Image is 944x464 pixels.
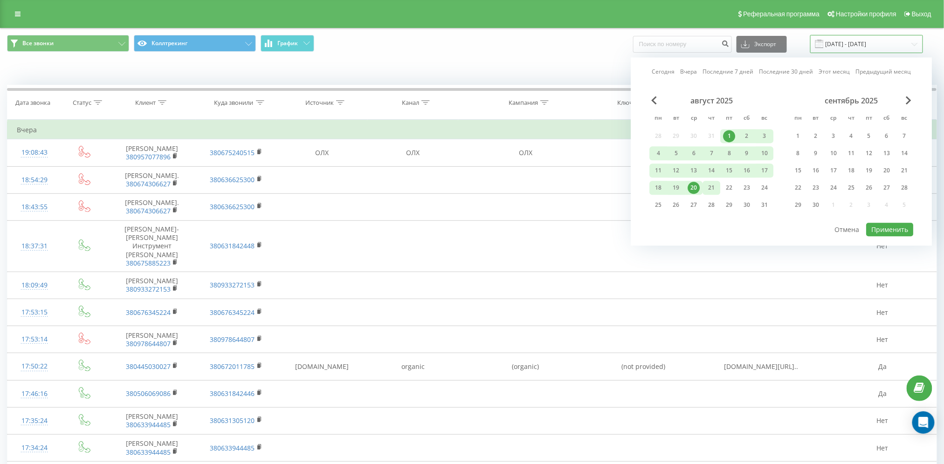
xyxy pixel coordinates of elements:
[688,182,700,194] div: 20
[17,171,52,189] div: 18:54:29
[896,146,913,160] div: вс 14 сент. 2025 г.
[17,330,52,348] div: 17:53:14
[649,181,667,195] div: пн 18 авг. 2025 г.
[680,68,697,76] a: Вчера
[898,130,910,142] div: 7
[756,181,773,195] div: вс 24 авг. 2025 г.
[756,129,773,143] div: вс 3 авг. 2025 г.
[720,129,738,143] div: пт 1 авг. 2025 г.
[825,129,842,143] div: ср 3 сент. 2025 г.
[126,152,171,161] a: 380957077896
[135,99,156,107] div: Клиент
[741,199,753,211] div: 30
[670,182,682,194] div: 19
[7,121,937,139] td: Вчера
[305,99,334,107] div: Источник
[705,182,717,194] div: 21
[819,68,850,76] a: Этот месяц
[810,164,822,177] div: 16
[723,182,735,194] div: 22
[810,199,822,211] div: 30
[829,272,937,299] td: Нет
[756,146,773,160] div: вс 10 авг. 2025 г.
[897,112,911,126] abbr: воскресенье
[458,139,593,166] td: ОЛХ
[738,146,756,160] div: сб 9 авг. 2025 г.
[667,164,685,177] div: вт 12 авг. 2025 г.
[878,146,896,160] div: сб 13 сент. 2025 г.
[276,353,367,380] td: [DOMAIN_NAME]
[649,146,667,160] div: пн 4 авг. 2025 г.
[703,164,720,177] div: чт 14 авг. 2025 г.
[108,407,196,434] td: [PERSON_NAME]
[807,129,825,143] div: вт 2 сент. 2025 г.
[878,129,896,143] div: сб 6 сент. 2025 г.
[704,112,718,126] abbr: четверг
[827,147,840,159] div: 10
[829,299,937,326] td: Нет
[17,357,52,375] div: 17:50:22
[863,164,875,177] div: 19
[670,164,682,177] div: 12
[367,353,458,380] td: organic
[789,129,807,143] div: пн 1 сент. 2025 г.
[210,389,255,398] a: 380631842446
[758,199,771,211] div: 31
[126,389,171,398] a: 380506069086
[720,146,738,160] div: пт 8 авг. 2025 г.
[741,164,753,177] div: 16
[792,147,804,159] div: 8
[688,199,700,211] div: 27
[845,164,857,177] div: 18
[649,164,667,177] div: пн 11 авг. 2025 г.
[827,130,840,142] div: 3
[881,182,893,194] div: 27
[210,280,255,289] a: 380933272153
[108,193,196,220] td: [PERSON_NAME].
[809,112,823,126] abbr: вторник
[651,96,657,104] span: Previous Month
[670,199,682,211] div: 26
[667,181,685,195] div: вт 19 авг. 2025 г.
[845,130,857,142] div: 4
[670,147,682,159] div: 5
[758,147,771,159] div: 10
[688,147,700,159] div: 6
[737,36,787,53] button: Экспорт
[214,99,254,107] div: Куда звонили
[807,146,825,160] div: вт 9 сент. 2025 г.
[15,99,50,107] div: Дата звонка
[842,181,860,195] div: чт 25 сент. 2025 г.
[863,130,875,142] div: 5
[126,308,171,317] a: 380676345224
[652,199,664,211] div: 25
[593,139,694,166] td: ОЛХ
[652,68,675,76] a: Сегодня
[758,130,771,142] div: 3
[845,147,857,159] div: 11
[912,10,931,18] span: Выход
[740,112,754,126] abbr: суббота
[210,444,255,452] a: 380633944485
[210,148,255,157] a: 380675240515
[880,112,894,126] abbr: суббота
[789,146,807,160] div: пн 8 сент. 2025 г.
[881,164,893,177] div: 20
[17,237,52,255] div: 18:37:31
[618,99,665,107] div: Ключевое слово
[261,35,314,52] button: График
[792,199,804,211] div: 29
[705,164,717,177] div: 14
[720,164,738,177] div: пт 15 авг. 2025 г.
[720,181,738,195] div: пт 22 авг. 2025 г.
[73,99,91,107] div: Статус
[738,198,756,212] div: сб 30 авг. 2025 г.
[108,220,196,272] td: [PERSON_NAME]-[PERSON_NAME] Инструмент [PERSON_NAME]
[652,147,664,159] div: 4
[703,198,720,212] div: чт 28 авг. 2025 г.
[827,182,840,194] div: 24
[703,68,753,76] a: Последние 7 дней
[276,139,367,166] td: ОЛХ
[278,40,298,47] span: График
[126,448,171,457] a: 380633944485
